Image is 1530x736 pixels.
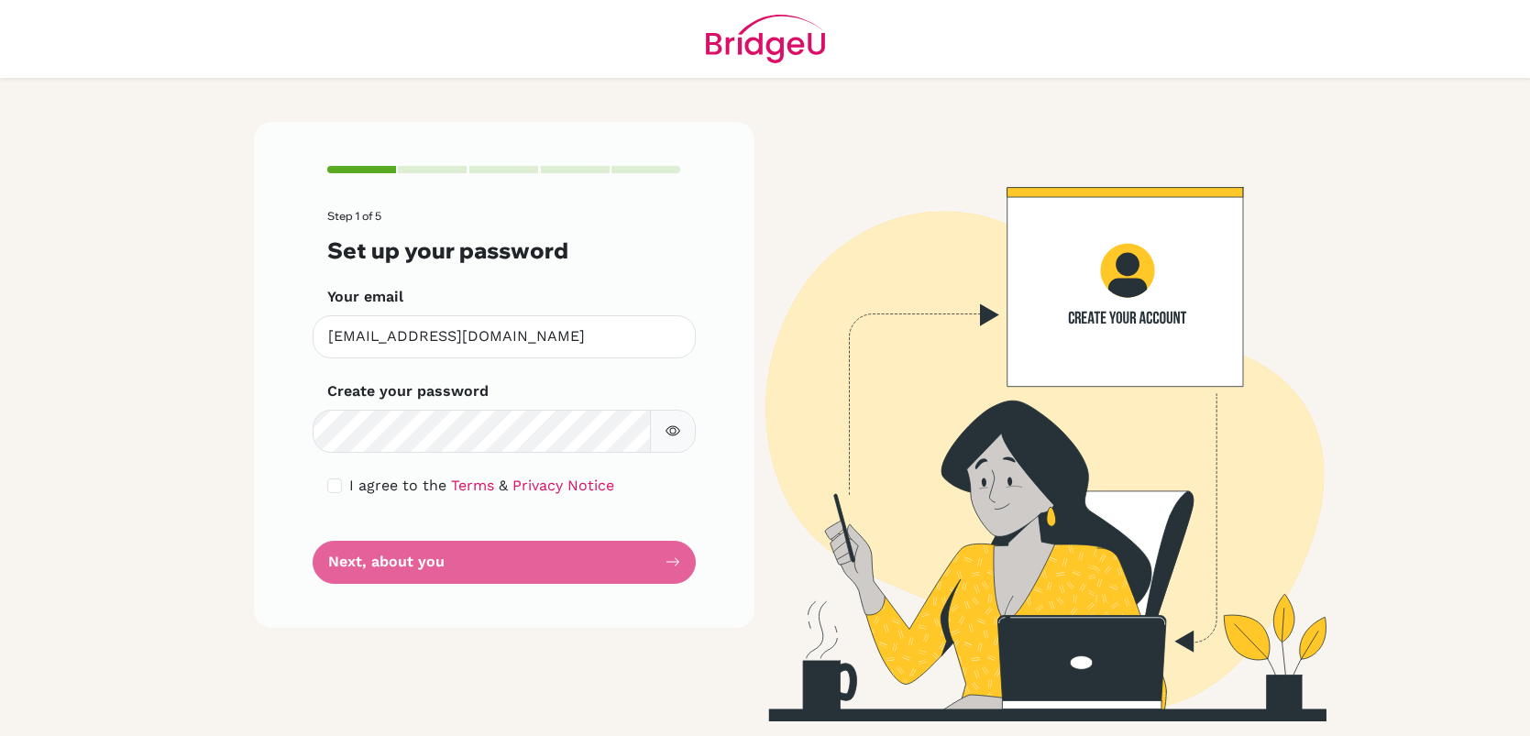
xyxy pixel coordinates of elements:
label: Your email [327,286,403,308]
span: Step 1 of 5 [327,209,381,223]
span: & [499,477,508,494]
a: Terms [451,477,494,494]
h3: Set up your password [327,237,681,264]
a: Privacy Notice [512,477,614,494]
span: I agree to the [349,477,446,494]
input: Insert your email* [313,315,696,358]
label: Create your password [327,380,489,402]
